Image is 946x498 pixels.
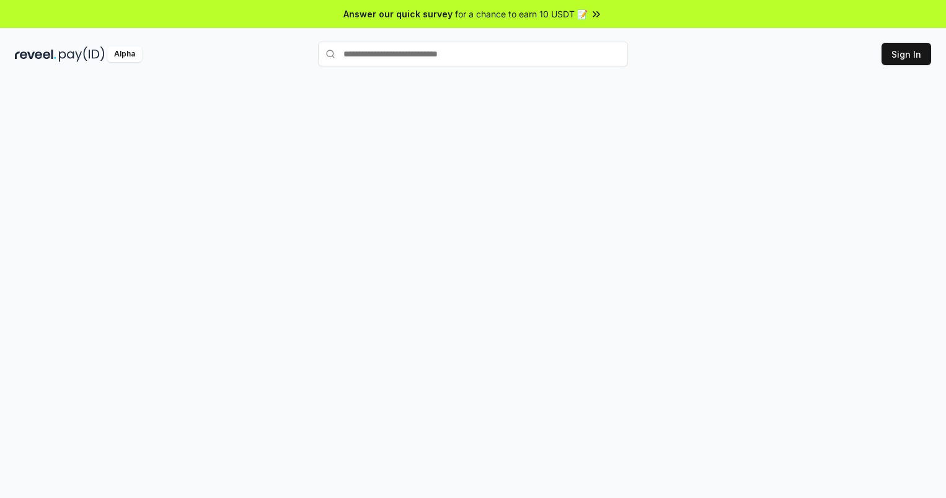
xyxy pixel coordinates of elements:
span: for a chance to earn 10 USDT 📝 [455,7,588,20]
span: Answer our quick survey [343,7,453,20]
img: reveel_dark [15,47,56,62]
button: Sign In [882,43,931,65]
div: Alpha [107,47,142,62]
img: pay_id [59,47,105,62]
